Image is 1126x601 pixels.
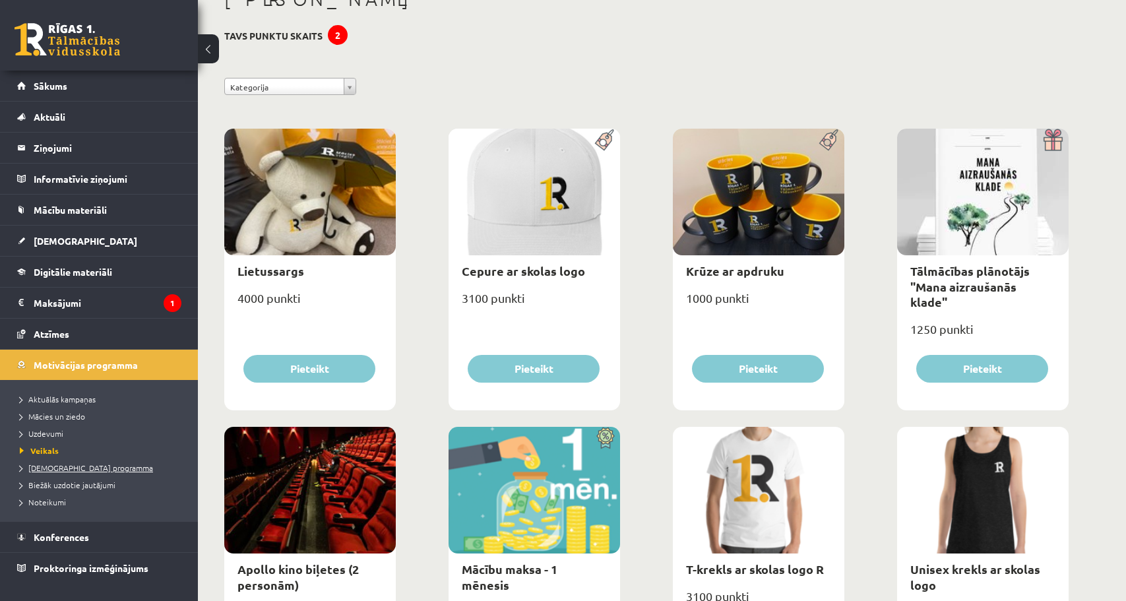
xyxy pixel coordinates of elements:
a: Unisex krekls ar skolas logo [910,561,1040,592]
legend: Maksājumi [34,288,181,318]
legend: Ziņojumi [34,133,181,163]
a: Kategorija [224,78,356,95]
a: [DEMOGRAPHIC_DATA] [17,226,181,256]
a: Ziņojumi [17,133,181,163]
div: 4000 punkti [224,287,396,320]
button: Pieteikt [243,355,375,383]
div: 2 [328,25,348,45]
a: Apollo kino biļetes (2 personām) [237,561,359,592]
a: Informatīvie ziņojumi [17,164,181,194]
span: Biežāk uzdotie jautājumi [20,480,115,490]
a: Motivācijas programma [17,350,181,380]
span: Sākums [34,80,67,92]
a: Sākums [17,71,181,101]
a: Krūze ar apdruku [686,263,784,278]
a: Lietussargs [237,263,304,278]
div: 1000 punkti [673,287,844,320]
i: 1 [164,294,181,312]
span: Digitālie materiāli [34,266,112,278]
button: Pieteikt [692,355,824,383]
span: Kategorija [230,79,338,96]
a: [DEMOGRAPHIC_DATA] programma [20,462,185,474]
span: Mācību materiāli [34,204,107,216]
span: Aktuāli [34,111,65,123]
span: Veikals [20,445,59,456]
a: Mācību maksa - 1 mēnesis [462,561,557,592]
span: Uzdevumi [20,428,63,439]
span: Proktoringa izmēģinājums [34,562,148,574]
span: Konferences [34,531,89,543]
a: Tālmācības plānotājs "Mana aizraušanās klade" [910,263,1030,309]
span: Atzīmes [34,328,69,340]
a: Mācību materiāli [17,195,181,225]
img: Dāvana ar pārsteigumu [1039,129,1069,151]
button: Pieteikt [468,355,600,383]
span: Aktuālās kampaņas [20,394,96,404]
a: Noteikumi [20,496,185,508]
a: Biežāk uzdotie jautājumi [20,479,185,491]
span: [DEMOGRAPHIC_DATA] programma [20,462,153,473]
a: Digitālie materiāli [17,257,181,287]
img: Populāra prece [590,129,620,151]
a: Mācies un ziedo [20,410,185,422]
span: [DEMOGRAPHIC_DATA] [34,235,137,247]
a: Cepure ar skolas logo [462,263,585,278]
span: Noteikumi [20,497,66,507]
a: Konferences [17,522,181,552]
button: Pieteikt [916,355,1048,383]
a: Aktuāli [17,102,181,132]
a: Aktuālās kampaņas [20,393,185,405]
a: Veikals [20,445,185,457]
span: Motivācijas programma [34,359,138,371]
legend: Informatīvie ziņojumi [34,164,181,194]
a: T-krekls ar skolas logo R [686,561,824,577]
img: Populāra prece [815,129,844,151]
a: Rīgas 1. Tālmācības vidusskola [15,23,120,56]
div: 1250 punkti [897,318,1069,351]
span: Mācies un ziedo [20,411,85,422]
img: Atlaide [590,427,620,449]
a: Atzīmes [17,319,181,349]
a: Proktoringa izmēģinājums [17,553,181,583]
div: 3100 punkti [449,287,620,320]
a: Uzdevumi [20,427,185,439]
a: Maksājumi1 [17,288,181,318]
h3: Tavs punktu skaits [224,30,323,42]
